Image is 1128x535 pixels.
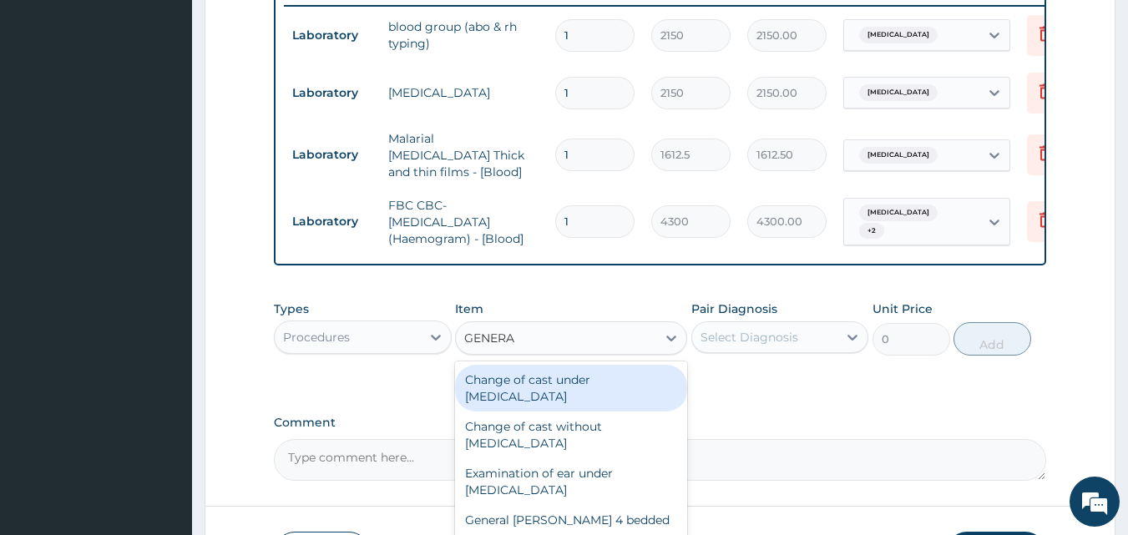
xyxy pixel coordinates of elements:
label: Unit Price [873,300,933,317]
div: Minimize live chat window [274,8,314,48]
span: [MEDICAL_DATA] [859,27,938,43]
img: d_794563401_company_1708531726252_794563401 [31,83,68,125]
div: Select Diagnosis [701,329,798,346]
div: Chat with us now [87,93,281,115]
label: Comment [274,416,1047,430]
span: [MEDICAL_DATA] [859,147,938,164]
div: General [PERSON_NAME] 4 bedded [455,505,687,535]
td: [MEDICAL_DATA] [380,76,547,109]
button: Add [953,322,1031,356]
span: [MEDICAL_DATA] [859,84,938,101]
td: Malarial [MEDICAL_DATA] Thick and thin films - [Blood] [380,122,547,189]
span: We're online! [97,161,230,330]
span: [MEDICAL_DATA] [859,204,938,221]
td: Laboratory [284,20,380,51]
div: Examination of ear under [MEDICAL_DATA] [455,458,687,505]
td: Laboratory [284,139,380,170]
span: + 2 [859,223,884,240]
div: Change of cast without [MEDICAL_DATA] [455,411,687,458]
div: Change of cast under [MEDICAL_DATA] [455,365,687,411]
td: blood group (abo & rh typing) [380,10,547,60]
div: Procedures [283,329,350,346]
label: Item [455,300,483,317]
td: Laboratory [284,78,380,109]
textarea: Type your message and hit 'Enter' [8,357,318,416]
td: FBC CBC-[MEDICAL_DATA] (Haemogram) - [Blood] [380,189,547,255]
label: Types [274,302,309,316]
label: Pair Diagnosis [691,300,777,317]
td: Laboratory [284,206,380,237]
